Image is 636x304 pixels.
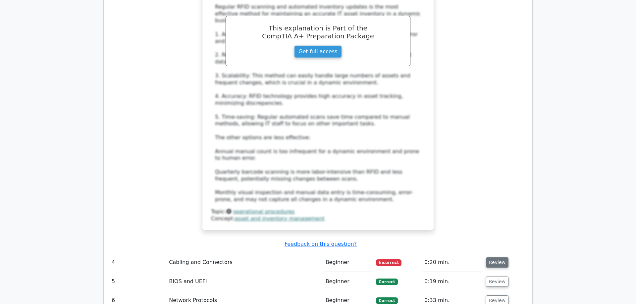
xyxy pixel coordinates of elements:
[166,272,323,291] td: BIOS and UEFI
[376,279,397,285] span: Correct
[486,257,508,268] button: Review
[294,45,342,58] a: Get full access
[422,253,483,272] td: 0:20 min.
[235,215,325,222] a: asset and inventory management
[376,259,401,266] span: Incorrect
[109,272,166,291] td: 5
[422,272,483,291] td: 0:19 min.
[166,253,323,272] td: Cabling and Connectors
[211,215,425,222] div: Concept:
[323,253,374,272] td: Beginner
[109,253,166,272] td: 4
[323,272,374,291] td: Beginner
[211,208,425,215] div: Topic:
[376,297,397,304] span: Correct
[285,241,357,247] a: Feedback on this question?
[215,4,421,203] div: Regular RFID scanning and automated inventory updates is the most effective method for maintainin...
[486,277,508,287] button: Review
[233,208,295,215] a: operational procedures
